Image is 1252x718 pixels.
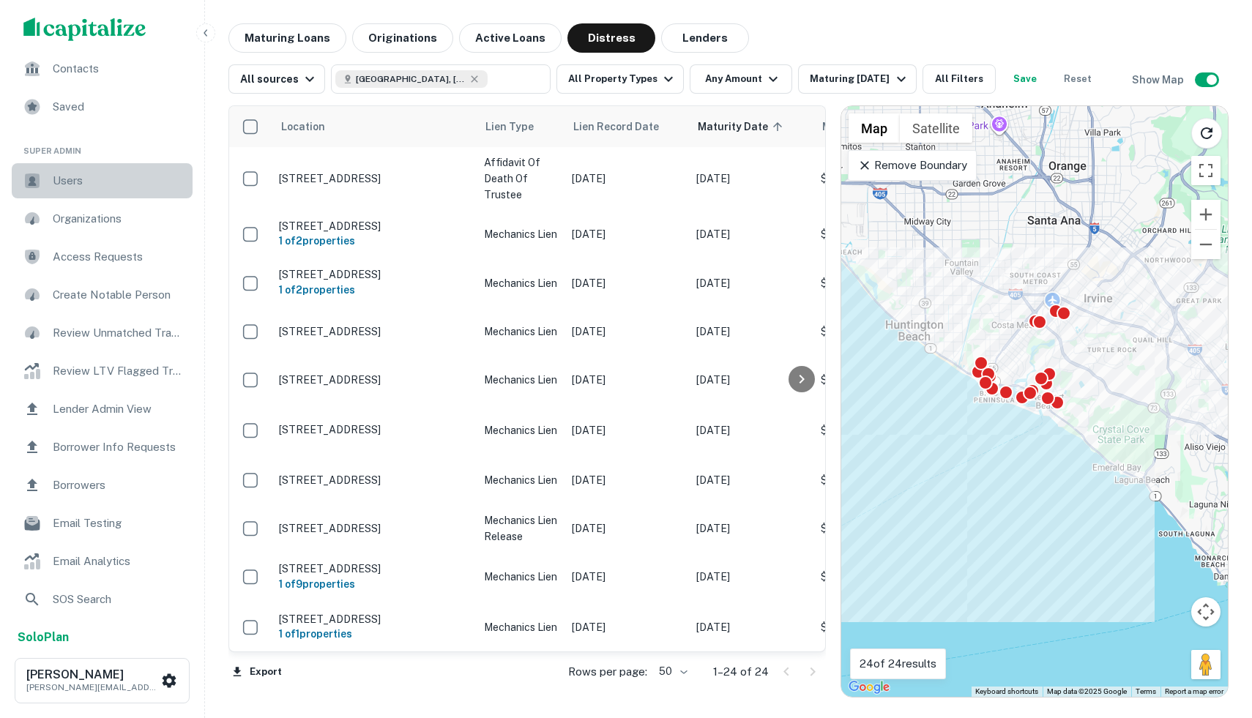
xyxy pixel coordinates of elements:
[484,619,557,635] p: Mechanics Lien
[53,248,184,266] span: Access Requests
[53,60,184,78] span: Contacts
[821,422,967,438] p: $980.3k
[279,626,469,642] h6: 1 of 1 properties
[567,23,655,53] button: Distress
[484,512,557,545] p: Mechanics Lien Release
[1132,72,1186,88] h6: Show Map
[356,72,466,86] span: [GEOGRAPHIC_DATA], [GEOGRAPHIC_DATA], [GEOGRAPHIC_DATA]
[1191,118,1222,149] button: Reload search area
[572,171,682,187] p: [DATE]
[1136,687,1156,695] a: Terms (opens in new tab)
[822,118,934,135] span: Mortgage Amount
[572,422,682,438] p: [DATE]
[821,520,967,536] p: $46.5M
[1179,601,1252,671] div: Chat Widget
[1191,597,1221,627] button: Map camera controls
[698,118,787,135] span: Maturity Date
[689,106,813,147] th: Maturity Date
[821,472,967,488] p: $225.3k
[1191,200,1221,229] button: Zoom in
[849,113,900,143] button: Show street map
[53,172,184,190] span: Users
[279,562,469,575] p: [STREET_ADDRESS]
[12,201,193,236] div: Organizations
[1165,687,1223,695] a: Report a map error
[661,23,749,53] button: Lenders
[26,681,158,694] p: [PERSON_NAME][EMAIL_ADDRESS][PERSON_NAME][DOMAIN_NAME]
[12,51,193,86] a: Contacts
[1191,156,1221,185] button: Toggle fullscreen view
[572,619,682,635] p: [DATE]
[53,553,184,570] span: Email Analytics
[821,275,967,291] p: $95M
[12,392,193,427] a: Lender Admin View
[1002,64,1048,94] button: Save your search to get updates of matches that match your search criteria.
[18,630,69,644] strong: Solo Plan
[484,372,557,388] p: Mechanics Lien
[841,106,1228,697] div: 0 0
[696,472,806,488] p: [DATE]
[279,172,469,185] p: [STREET_ADDRESS]
[564,106,689,147] th: Lien Record Date
[12,315,193,351] a: Review Unmatched Transactions
[279,474,469,487] p: [STREET_ADDRESS]
[53,286,184,304] span: Create Notable Person
[53,515,184,532] span: Email Testing
[696,372,806,388] p: [DATE]
[53,591,184,608] span: SOS Search
[696,275,806,291] p: [DATE]
[279,522,469,535] p: [STREET_ADDRESS]
[572,372,682,388] p: [DATE]
[26,669,158,681] h6: [PERSON_NAME]
[12,430,193,465] a: Borrower Info Requests
[857,157,966,174] p: Remove Boundary
[279,325,469,338] p: [STREET_ADDRESS]
[53,362,184,380] span: Review LTV Flagged Transactions
[975,687,1038,697] button: Keyboard shortcuts
[821,372,967,388] p: $1.2M
[352,23,453,53] button: Originations
[12,239,193,274] a: Access Requests
[53,324,184,342] span: Review Unmatched Transactions
[279,220,469,233] p: [STREET_ADDRESS]
[12,582,193,617] div: SOS Search
[279,423,469,436] p: [STREET_ADDRESS]
[459,23,562,53] button: Active Loans
[280,118,325,135] span: Location
[713,663,769,681] p: 1–24 of 24
[696,569,806,585] p: [DATE]
[696,520,806,536] p: [DATE]
[12,468,193,503] a: Borrowers
[690,64,792,94] button: Any Amount
[845,678,893,697] a: Open this area in Google Maps (opens a new window)
[484,569,557,585] p: Mechanics Lien
[696,226,806,242] p: [DATE]
[53,476,184,494] span: Borrowers
[279,268,469,281] p: [STREET_ADDRESS]
[12,163,193,198] a: Users
[279,233,469,249] h6: 1 of 2 properties
[798,64,916,94] button: Maturing [DATE]
[696,619,806,635] p: [DATE]
[821,171,967,187] p: $307k
[484,154,557,203] p: Affidavit Of Death Of Trustee
[1047,687,1127,695] span: Map data ©2025 Google
[12,544,193,579] a: Email Analytics
[1191,230,1221,259] button: Zoom out
[484,472,557,488] p: Mechanics Lien
[484,324,557,340] p: Mechanics Lien
[572,520,682,536] p: [DATE]
[572,275,682,291] p: [DATE]
[485,118,534,135] span: Lien Type
[279,373,469,386] p: [STREET_ADDRESS]
[12,277,193,313] div: Create Notable Person
[12,354,193,389] a: Review LTV Flagged Transactions
[821,324,967,340] p: $3.5M
[484,226,557,242] p: Mechanics Lien
[53,98,184,116] span: Saved
[279,282,469,298] h6: 1 of 2 properties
